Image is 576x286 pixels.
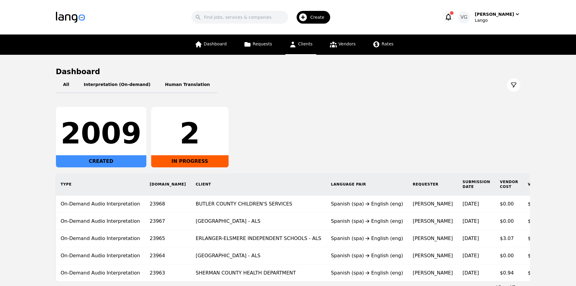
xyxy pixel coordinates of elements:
button: Filter [507,78,520,92]
td: [PERSON_NAME] [408,265,458,282]
input: Find jobs, services & companies [191,11,288,24]
span: $0.00/ [528,218,543,224]
td: On-Demand Audio Interpretation [56,230,145,247]
th: Type [56,173,145,196]
span: Dashboard [204,41,227,46]
a: Vendors [326,35,359,55]
td: 23964 [145,247,191,265]
button: Human Translation [158,77,217,94]
td: 23963 [145,265,191,282]
td: [PERSON_NAME] [408,230,458,247]
th: Requester [408,173,458,196]
th: Language Pair [326,173,408,196]
a: Requests [240,35,276,55]
span: $0.31/minute [528,235,561,241]
th: Vendor Cost [495,173,523,196]
time: [DATE] [463,270,479,276]
span: Rates [382,41,393,46]
td: [GEOGRAPHIC_DATA] - ALS [191,213,326,230]
td: 23968 [145,196,191,213]
td: On-Demand Audio Interpretation [56,213,145,230]
time: [DATE] [463,201,479,207]
div: Spanish (spa) English (eng) [331,218,403,225]
td: $3.07 [495,230,523,247]
td: 23967 [145,213,191,230]
td: On-Demand Audio Interpretation [56,196,145,213]
div: CREATED [56,155,146,167]
th: Vendor Rate [523,173,565,196]
div: Spanish (spa) English (eng) [331,252,403,259]
span: $0.30/minute [528,270,561,276]
div: [PERSON_NAME] [475,11,514,17]
th: Submission Date [458,173,495,196]
td: 23965 [145,230,191,247]
th: Client [191,173,326,196]
td: [GEOGRAPHIC_DATA] - ALS [191,247,326,265]
span: Create [310,14,329,20]
span: Clients [298,41,313,46]
time: [DATE] [463,253,479,258]
div: 2009 [61,119,142,148]
button: Create [288,8,334,26]
a: Clients [285,35,316,55]
div: Spanish (spa) English (eng) [331,269,403,277]
th: [DOMAIN_NAME] [145,173,191,196]
td: On-Demand Audio Interpretation [56,247,145,265]
h1: Dashboard [56,67,520,77]
div: Spanish (spa) English (eng) [331,235,403,242]
td: [PERSON_NAME] [408,213,458,230]
div: 2 [156,119,224,148]
time: [DATE] [463,235,479,241]
button: All [56,77,76,94]
img: Logo [56,12,85,23]
span: $0.00/ [528,201,543,207]
td: [PERSON_NAME] [408,196,458,213]
div: IN PROGRESS [151,155,229,167]
td: $0.94 [495,265,523,282]
div: Spanish (spa) English (eng) [331,200,403,208]
td: BUTLER COUNTY CHILDREN'S SERVICES [191,196,326,213]
span: Requests [253,41,272,46]
td: ERLANGER-ELSMERE INDEPENDENT SCHOOLS - ALS [191,230,326,247]
td: SHERMAN COUNTY HEALTH DEPARTMENT [191,265,326,282]
td: [PERSON_NAME] [408,247,458,265]
td: $0.00 [495,247,523,265]
span: VG [460,14,467,21]
a: Dashboard [191,35,230,55]
td: On-Demand Audio Interpretation [56,265,145,282]
button: VG[PERSON_NAME]Lango [458,11,520,23]
time: [DATE] [463,218,479,224]
span: Vendors [339,41,356,46]
div: Lango [475,17,520,23]
button: Interpretation (On-demand) [76,77,158,94]
span: $0.00/ [528,253,543,258]
td: $0.00 [495,196,523,213]
a: Rates [369,35,397,55]
td: $0.00 [495,213,523,230]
